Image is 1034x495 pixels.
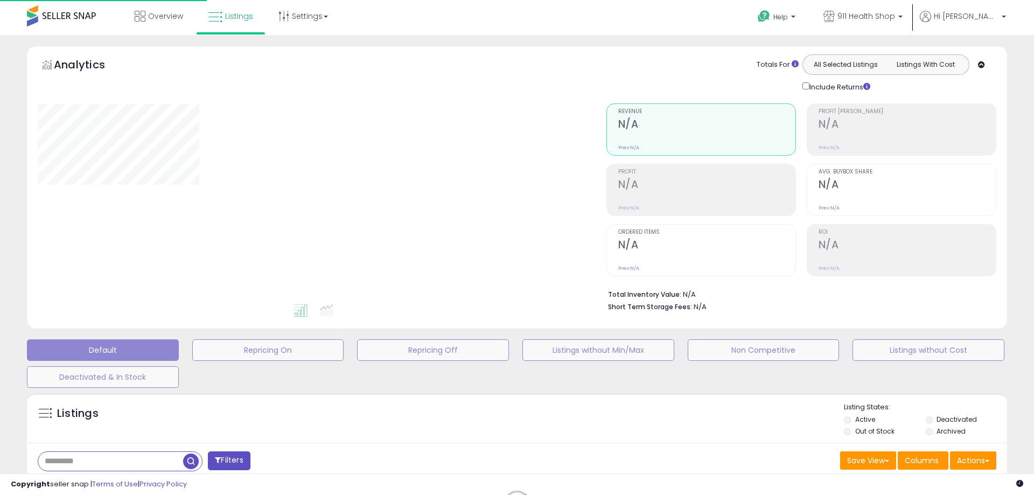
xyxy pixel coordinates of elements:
small: Prev: N/A [819,205,840,211]
button: Repricing On [192,339,344,361]
small: Prev: N/A [819,144,840,151]
span: Hi [PERSON_NAME] [934,11,998,22]
h5: Analytics [54,57,126,75]
span: Overview [148,11,183,22]
b: Short Term Storage Fees: [608,302,692,311]
span: Profit [PERSON_NAME] [819,109,996,115]
h2: N/A [618,239,795,253]
button: Default [27,339,179,361]
div: seller snap | | [11,479,187,490]
h2: N/A [618,118,795,133]
div: Include Returns [794,80,883,93]
li: N/A [608,287,988,300]
button: Non Competitive [688,339,840,361]
a: Hi [PERSON_NAME] [920,11,1006,35]
button: Deactivated & In Stock [27,366,179,388]
span: Listings [225,11,253,22]
button: All Selected Listings [806,58,886,72]
h2: N/A [819,118,996,133]
i: Get Help [757,10,771,23]
small: Prev: N/A [819,265,840,271]
span: 911 Health Shop [837,11,895,22]
button: Repricing Off [357,339,509,361]
h2: N/A [618,178,795,193]
small: Prev: N/A [618,205,639,211]
b: Total Inventory Value: [608,290,681,299]
h2: N/A [819,239,996,253]
span: Profit [618,169,795,175]
span: Ordered Items [618,229,795,235]
button: Listings without Min/Max [522,339,674,361]
small: Prev: N/A [618,265,639,271]
div: Totals For [757,60,799,70]
button: Listings With Cost [885,58,966,72]
a: Help [749,2,806,35]
small: Prev: N/A [618,144,639,151]
span: Avg. Buybox Share [819,169,996,175]
span: Help [773,12,788,22]
span: N/A [694,302,707,312]
span: ROI [819,229,996,235]
span: Revenue [618,109,795,115]
h2: N/A [819,178,996,193]
button: Listings without Cost [853,339,1004,361]
strong: Copyright [11,479,50,489]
